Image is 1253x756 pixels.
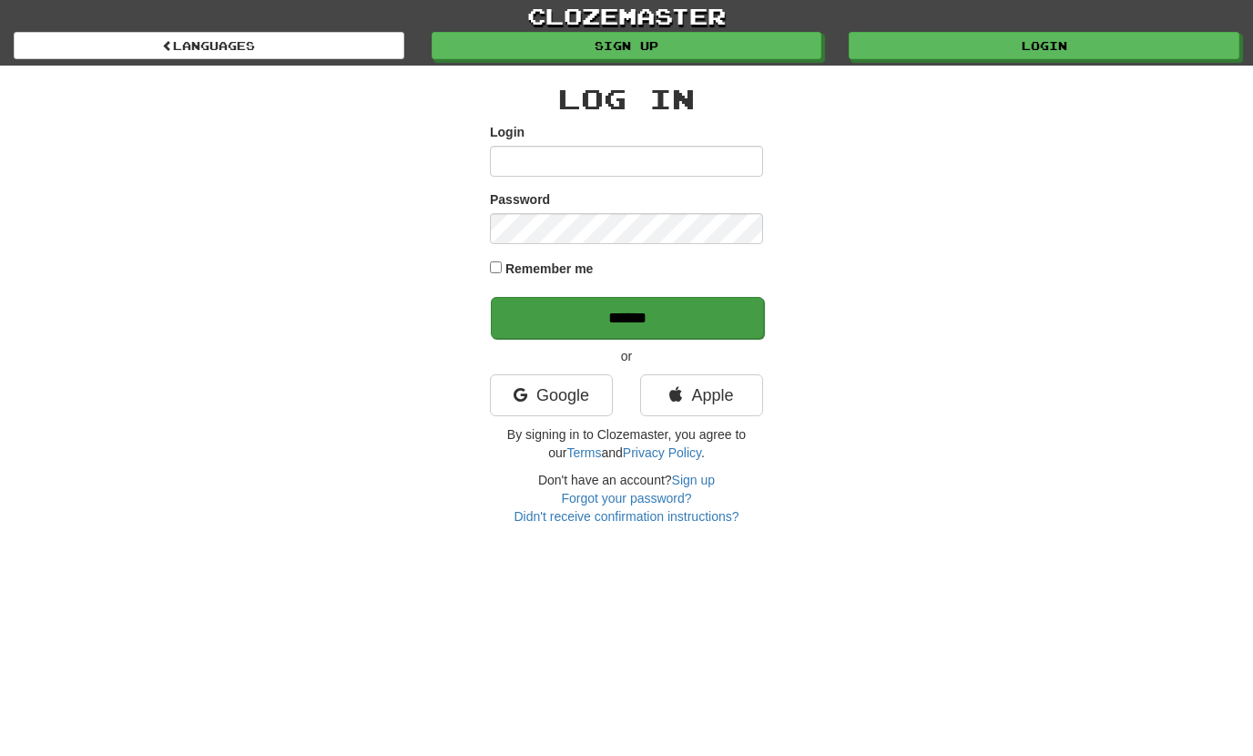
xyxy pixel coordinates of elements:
p: By signing in to Clozemaster, you agree to our and . [490,425,763,462]
a: Login [849,32,1239,59]
a: Google [490,374,613,416]
a: Privacy Policy [623,445,701,460]
label: Remember me [505,260,594,278]
a: Terms [566,445,601,460]
a: Didn't receive confirmation instructions? [514,509,739,524]
a: Sign up [432,32,822,59]
h2: Log In [490,84,763,114]
p: or [490,347,763,365]
a: Forgot your password? [561,491,691,506]
label: Login [490,123,525,141]
a: Languages [14,32,404,59]
label: Password [490,190,550,209]
a: Apple [640,374,763,416]
div: Don't have an account? [490,471,763,526]
a: Sign up [672,473,715,487]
